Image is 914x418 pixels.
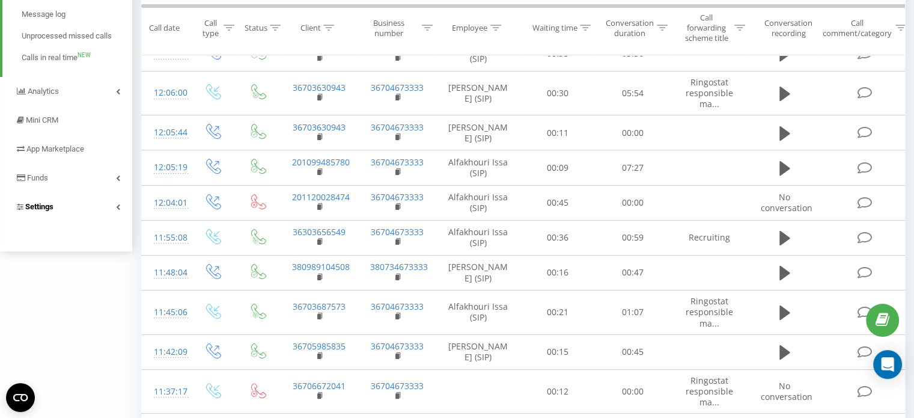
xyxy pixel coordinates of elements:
[22,4,132,25] a: Message log
[596,150,671,185] td: 07:27
[436,334,520,369] td: [PERSON_NAME] (SIP)
[154,121,178,144] div: 12:05:44
[520,334,596,369] td: 00:15
[532,23,577,33] div: Waiting time
[759,17,817,38] div: Conversation recording
[681,13,731,43] div: Call forwarding scheme title
[154,301,178,324] div: 11:45:06
[371,380,424,392] a: 36704673333
[371,121,424,133] a: 36704673333
[28,87,59,96] span: Analytics
[22,8,66,20] span: Message log
[26,144,84,153] span: App Marketplace
[520,71,596,115] td: 00:30
[436,290,520,335] td: Alfakhouri Issa (SIP)
[293,121,346,133] a: 36703630943
[436,220,520,255] td: Alfakhouri Issa (SIP)
[358,17,419,38] div: Business number
[520,369,596,414] td: 00:12
[27,173,48,182] span: Funds
[520,115,596,150] td: 00:11
[244,23,267,33] div: Status
[370,261,428,272] a: 380734673333
[154,380,178,404] div: 11:37:17
[371,226,424,238] a: 36704673333
[520,185,596,220] td: 00:45
[292,156,350,168] a: 201099485780
[22,30,112,42] span: Unprocessed missed calls
[371,156,424,168] a: 36704673333
[154,261,178,284] div: 11:48:04
[371,340,424,352] a: 36704673333
[761,191,812,214] span: No conversation
[686,76,733,109] span: Ringostat responsible ma...
[436,185,520,220] td: Alfakhouri Issa (SIP)
[22,52,78,64] span: Calls in real time
[200,17,221,38] div: Call type
[761,380,812,402] span: No conversation
[596,71,671,115] td: 05:54
[671,220,749,255] td: Recruiting
[822,17,892,38] div: Call comment/category
[300,23,320,33] div: Client
[371,191,424,203] a: 36704673333
[596,255,671,290] td: 00:47
[596,369,671,414] td: 00:00
[293,226,346,238] a: 36303656549
[520,255,596,290] td: 00:16
[520,150,596,185] td: 00:09
[873,350,902,379] div: Open Intercom Messenger
[293,380,346,392] a: 36706672041
[436,150,520,185] td: Alfakhouri Issa (SIP)
[149,23,180,33] div: Call date
[596,334,671,369] td: 00:45
[520,220,596,255] td: 00:36
[606,17,654,38] div: Conversation duration
[520,290,596,335] td: 00:21
[436,255,520,290] td: [PERSON_NAME] (SIP)
[436,71,520,115] td: [PERSON_NAME] (SIP)
[154,226,178,250] div: 11:55:08
[292,191,350,203] a: 201120028474
[686,375,733,408] span: Ringostat responsible ma...
[25,202,53,211] span: Settings
[452,23,487,33] div: Employee
[22,47,132,69] a: Calls in real timeNEW
[596,185,671,220] td: 00:00
[686,295,733,328] span: Ringostat responsible ma...
[154,81,178,105] div: 12:06:00
[293,82,346,93] a: 36703630943
[596,290,671,335] td: 01:07
[596,220,671,255] td: 00:59
[154,340,178,364] div: 11:42:09
[293,340,346,352] a: 36705985835
[436,115,520,150] td: [PERSON_NAME] (SIP)
[293,301,346,312] a: 36703687573
[6,383,35,412] button: Open CMP widget
[371,301,424,312] a: 36704673333
[596,115,671,150] td: 00:00
[154,156,178,179] div: 12:05:19
[154,191,178,215] div: 12:04:01
[371,82,424,93] a: 36704673333
[26,115,58,124] span: Mini CRM
[22,25,132,47] a: Unprocessed missed calls
[292,261,350,272] a: 380989104508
